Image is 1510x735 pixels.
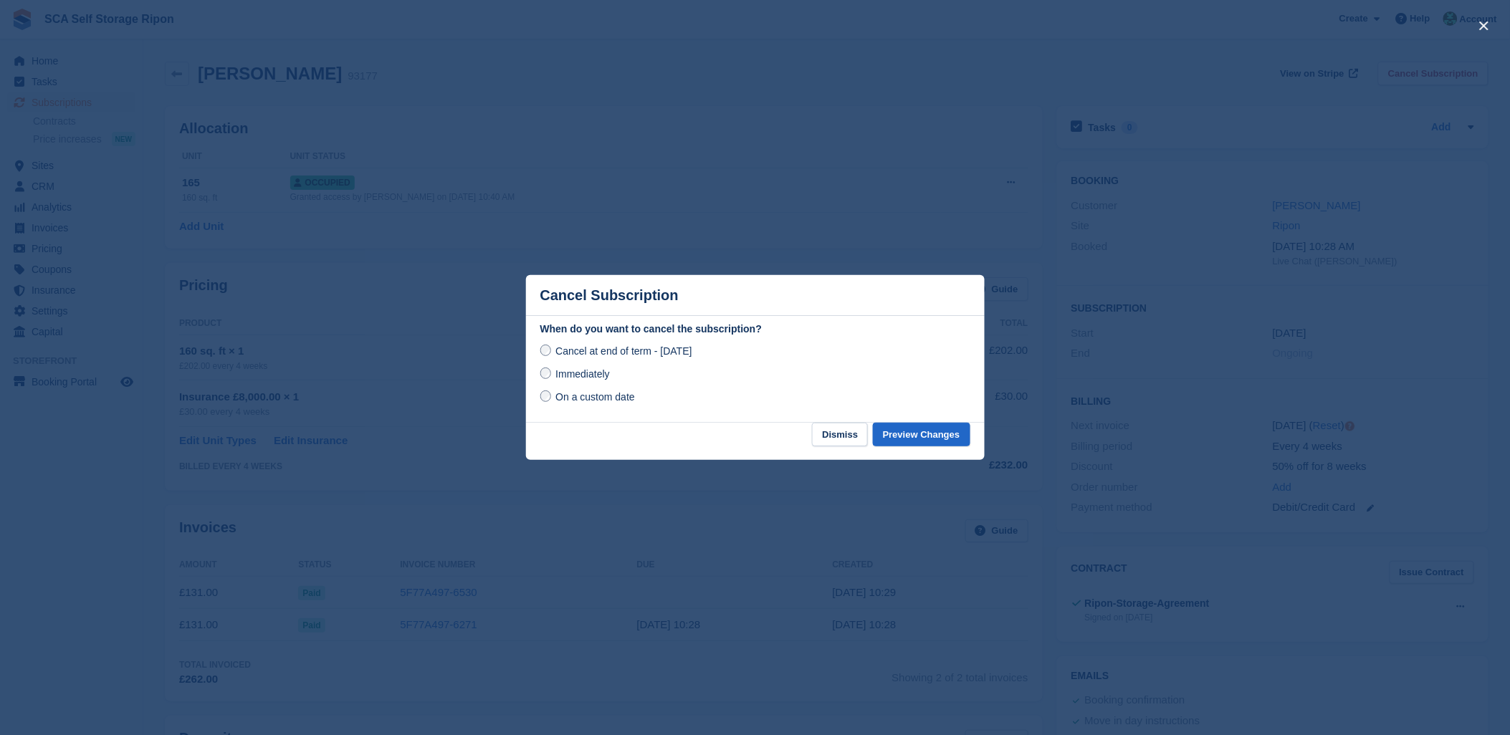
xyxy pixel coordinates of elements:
input: Immediately [540,367,552,379]
span: Cancel at end of term - [DATE] [555,345,692,357]
button: close [1473,14,1496,37]
label: When do you want to cancel the subscription? [540,322,970,337]
span: Immediately [555,368,609,380]
button: Dismiss [812,423,868,446]
input: On a custom date [540,390,552,402]
span: On a custom date [555,391,635,403]
input: Cancel at end of term - [DATE] [540,345,552,356]
button: Preview Changes [873,423,970,446]
p: Cancel Subscription [540,287,679,304]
